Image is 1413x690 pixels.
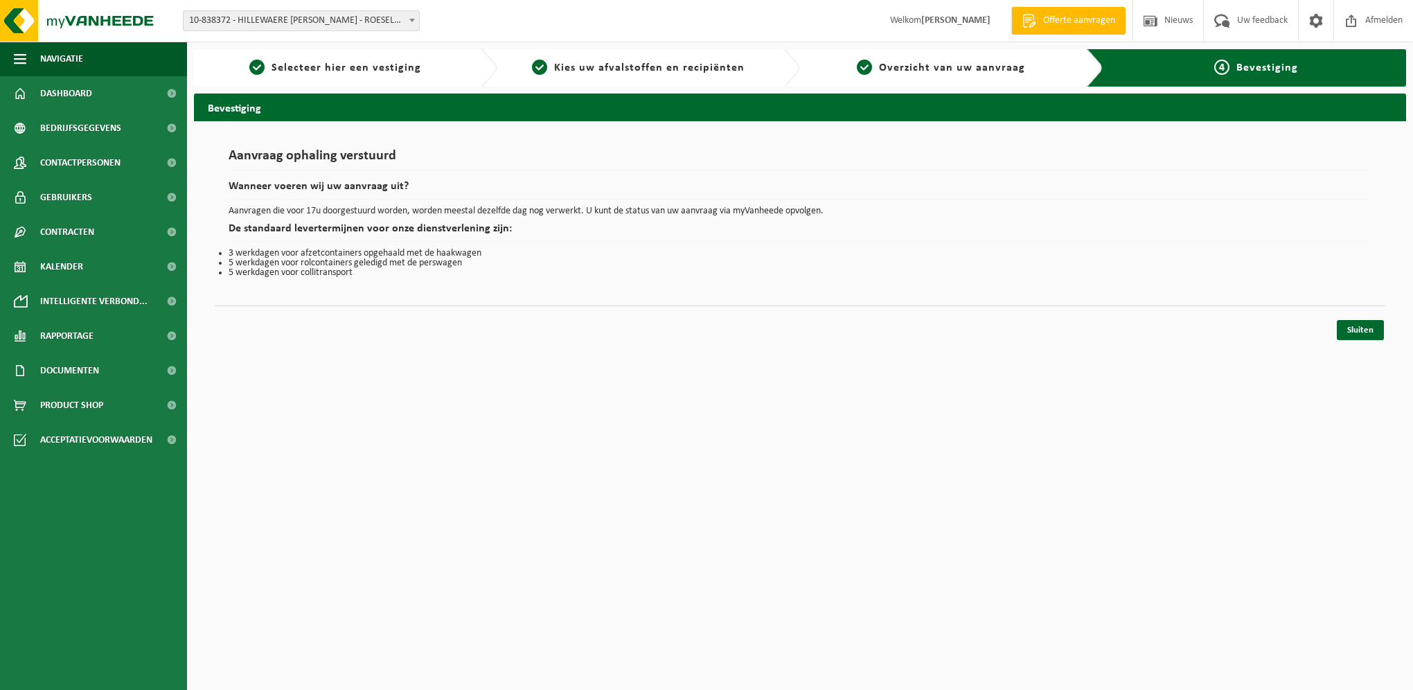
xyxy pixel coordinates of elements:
[40,180,92,215] span: Gebruikers
[201,60,470,76] a: 1Selecteer hier een vestiging
[807,60,1076,76] a: 3Overzicht van uw aanvraag
[272,62,421,73] span: Selecteer hier een vestiging
[229,258,1371,268] li: 5 werkdagen voor rolcontainers geledigd met de perswagen
[921,15,990,26] strong: [PERSON_NAME]
[1236,62,1298,73] span: Bevestiging
[40,284,148,319] span: Intelligente verbond...
[229,206,1371,216] p: Aanvragen die voor 17u doorgestuurd worden, worden meestal dezelfde dag nog verwerkt. U kunt de s...
[40,145,121,180] span: Contactpersonen
[504,60,773,76] a: 2Kies uw afvalstoffen en recipiënten
[1040,14,1119,28] span: Offerte aanvragen
[194,94,1406,121] h2: Bevestiging
[229,149,1371,170] h1: Aanvraag ophaling verstuurd
[40,76,92,111] span: Dashboard
[40,423,152,457] span: Acceptatievoorwaarden
[1214,60,1229,75] span: 4
[229,249,1371,258] li: 3 werkdagen voor afzetcontainers opgehaald met de haakwagen
[1337,320,1384,340] a: Sluiten
[40,42,83,76] span: Navigatie
[40,215,94,249] span: Contracten
[40,249,83,284] span: Kalender
[229,268,1371,278] li: 5 werkdagen voor collitransport
[229,223,1371,242] h2: De standaard levertermijnen voor onze dienstverlening zijn:
[40,111,121,145] span: Bedrijfsgegevens
[879,62,1025,73] span: Overzicht van uw aanvraag
[249,60,265,75] span: 1
[40,319,94,353] span: Rapportage
[184,11,419,30] span: 10-838372 - HILLEWAERE RUBEN BVBA - ROESELARE
[1011,7,1126,35] a: Offerte aanvragen
[40,388,103,423] span: Product Shop
[532,60,547,75] span: 2
[40,353,99,388] span: Documenten
[857,60,872,75] span: 3
[229,181,1371,200] h2: Wanneer voeren wij uw aanvraag uit?
[554,62,745,73] span: Kies uw afvalstoffen en recipiënten
[183,10,420,31] span: 10-838372 - HILLEWAERE RUBEN BVBA - ROESELARE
